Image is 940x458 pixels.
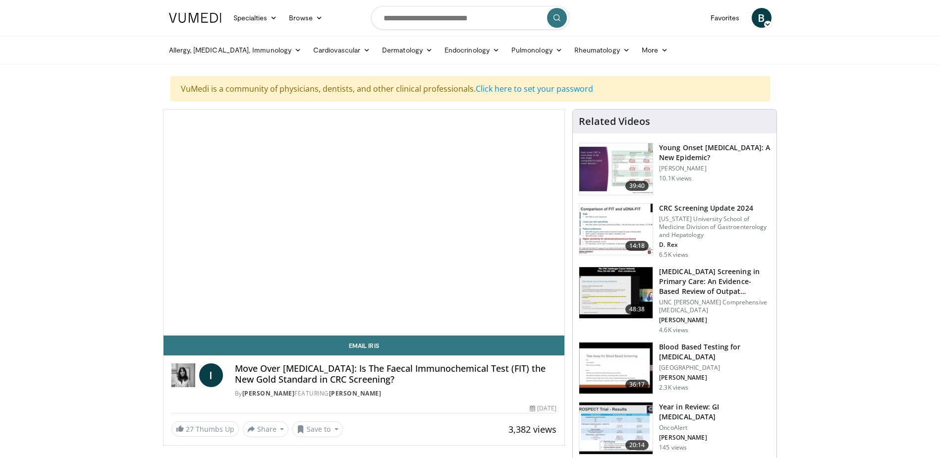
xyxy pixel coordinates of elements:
a: Endocrinology [439,40,505,60]
p: 6.5K views [659,251,688,259]
img: b23cd043-23fa-4b3f-b698-90acdd47bf2e.150x105_q85_crop-smart_upscale.jpg [579,143,653,195]
a: Browse [283,8,329,28]
img: VuMedi Logo [169,13,221,23]
p: [PERSON_NAME] [659,316,771,324]
a: 20:14 Year in Review: GI [MEDICAL_DATA] OncoAlert [PERSON_NAME] 145 views [579,402,771,455]
button: Save to [292,421,343,437]
p: 2.3K views [659,384,688,392]
button: Share [243,421,289,437]
div: By FEATURING [235,389,557,398]
a: I [199,363,223,387]
span: 14:18 [625,241,649,251]
a: Click here to set your password [476,83,593,94]
a: Allergy, [MEDICAL_DATA], Immunology [163,40,308,60]
p: [PERSON_NAME] [659,434,771,442]
img: 91500494-a7c6-4302-a3df-6280f031e251.150x105_q85_crop-smart_upscale.jpg [579,204,653,255]
p: 10.1K views [659,174,692,182]
a: B [752,8,772,28]
p: OncoAlert [659,424,771,432]
p: [US_STATE] University School of Medicine Division of Gastroenterology and Hepatology [659,215,771,239]
div: [DATE] [530,404,556,413]
a: Dermatology [376,40,439,60]
a: 36:17 Blood Based Testing for [MEDICAL_DATA] [GEOGRAPHIC_DATA] [PERSON_NAME] 2.3K views [579,342,771,395]
a: Cardiovascular [307,40,376,60]
h3: CRC Screening Update 2024 [659,203,771,213]
div: VuMedi is a community of physicians, dentists, and other clinical professionals. [170,76,770,101]
h3: [MEDICAL_DATA] Screening in Primary Care: An Evidence-Based Review of Outpat… [659,267,771,296]
p: 145 views [659,444,687,452]
a: Specialties [227,8,283,28]
a: 39:40 Young Onset [MEDICAL_DATA]: A New Epidemic? [PERSON_NAME] 10.1K views [579,143,771,195]
h4: Related Videos [579,115,650,127]
a: [PERSON_NAME] [329,389,382,398]
a: 48:38 [MEDICAL_DATA] Screening in Primary Care: An Evidence-Based Review of Outpat… UNC [PERSON_N... [579,267,771,334]
a: Email Iris [164,336,565,355]
p: [GEOGRAPHIC_DATA] [659,364,771,372]
a: 14:18 CRC Screening Update 2024 [US_STATE] University School of Medicine Division of Gastroentero... [579,203,771,259]
h3: Blood Based Testing for [MEDICAL_DATA] [659,342,771,362]
span: 27 [186,424,194,434]
img: e3a9970c-4ce7-4646-8537-ec7a83216ad2.150x105_q85_crop-smart_upscale.jpg [579,402,653,454]
span: 48:38 [625,304,649,314]
a: Favorites [705,8,746,28]
a: 27 Thumbs Up [171,421,239,437]
span: 36:17 [625,380,649,390]
img: 213394d7-9130-4fd8-a63c-d5185ed7bc00.150x105_q85_crop-smart_upscale.jpg [579,267,653,319]
img: 0a3144ee-dd9e-4a17-be35-ba5190d246eb.150x105_q85_crop-smart_upscale.jpg [579,343,653,394]
video-js: Video Player [164,110,565,336]
a: [PERSON_NAME] [242,389,295,398]
span: 39:40 [625,181,649,191]
h4: Move Over [MEDICAL_DATA]: Is The Faecal Immunochemical Test (FIT) the New Gold Standard in CRC Sc... [235,363,557,385]
p: UNC [PERSON_NAME] Comprehensive [MEDICAL_DATA] [659,298,771,314]
h3: Year in Review: GI [MEDICAL_DATA] [659,402,771,422]
p: [PERSON_NAME] [659,165,771,172]
p: 4.6K views [659,326,688,334]
h3: Young Onset [MEDICAL_DATA]: A New Epidemic? [659,143,771,163]
input: Search topics, interventions [371,6,569,30]
a: Pulmonology [505,40,568,60]
p: D. Rex [659,241,771,249]
a: More [636,40,674,60]
a: Rheumatology [568,40,636,60]
p: [PERSON_NAME] [659,374,771,382]
span: 20:14 [625,440,649,450]
span: 3,382 views [508,423,556,435]
img: Dr. Iris Gorfinkel [171,363,195,387]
